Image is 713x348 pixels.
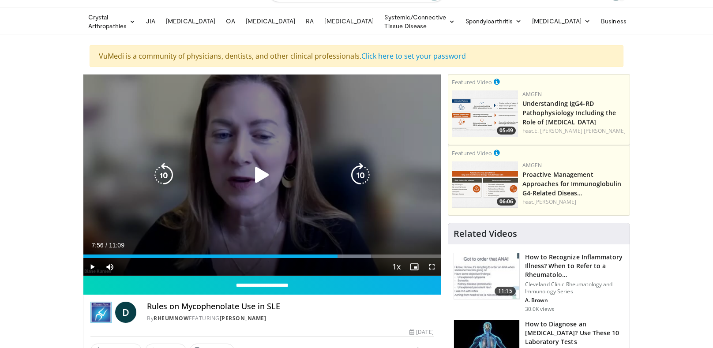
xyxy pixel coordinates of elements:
[497,198,516,206] span: 06:06
[379,13,460,30] a: Systemic/Connective Tissue Disease
[105,242,107,249] span: /
[240,12,300,30] a: [MEDICAL_DATA]
[525,320,624,346] h3: How to Diagnose an [MEDICAL_DATA]? Use These 10 Laboratory Tests
[91,242,103,249] span: 7:56
[525,306,554,313] p: 30.0K views
[452,161,518,208] img: b07e8bac-fd62-4609-bac4-e65b7a485b7c.png.150x105_q85_crop-smart_upscale.png
[497,127,516,135] span: 05:49
[454,228,517,239] h4: Related Videos
[525,253,624,279] h3: How to Recognize Inflammatory Illness? When to Refer to a Rheumatolo…
[147,314,434,322] div: By FEATURING
[115,302,136,323] a: D
[90,45,623,67] div: VuMedi is a community of physicians, dentists, and other clinical professionals.
[83,254,441,258] div: Progress Bar
[525,281,624,295] p: Cleveland Clinic Rheumatology and Immunology Series
[147,302,434,311] h4: Rules on Mycophenolate Use in SLE
[525,297,624,304] p: A. Brown
[452,90,518,137] a: 05:49
[454,253,519,299] img: 5cecf4a9-46a2-4e70-91ad-1322486e7ee4.150x105_q85_crop-smart_upscale.jpg
[522,170,622,197] a: Proactive Management Approaches for Immunoglobulin G4-Related Diseas…
[522,99,616,126] a: Understanding IgG4-RD Pathophysiology Including the Role of [MEDICAL_DATA]
[161,12,221,30] a: [MEDICAL_DATA]
[83,13,141,30] a: Crystal Arthropathies
[522,198,626,206] div: Feat.
[452,161,518,208] a: 06:06
[361,51,466,61] a: Click here to set your password
[534,127,626,135] a: E. [PERSON_NAME] [PERSON_NAME]
[596,12,641,30] a: Business
[83,258,101,276] button: Play
[300,12,319,30] a: RA
[154,314,189,322] a: RheumNow
[221,12,240,30] a: OA
[101,258,119,276] button: Mute
[522,127,626,135] div: Feat.
[409,328,433,336] div: [DATE]
[90,302,112,323] img: RheumNow
[522,90,542,98] a: Amgen
[452,149,492,157] small: Featured Video
[527,12,596,30] a: [MEDICAL_DATA]
[452,78,492,86] small: Featured Video
[534,198,576,206] a: [PERSON_NAME]
[423,258,441,276] button: Fullscreen
[83,75,441,276] video-js: Video Player
[388,258,405,276] button: Playback Rate
[495,287,516,296] span: 11:15
[220,314,266,322] a: [PERSON_NAME]
[454,253,624,313] a: 11:15 How to Recognize Inflammatory Illness? When to Refer to a Rheumatolo… Cleveland Clinic Rheu...
[109,242,124,249] span: 11:09
[405,258,423,276] button: Enable picture-in-picture mode
[141,12,161,30] a: JIA
[460,12,527,30] a: Spondyloarthritis
[522,161,542,169] a: Amgen
[319,12,379,30] a: [MEDICAL_DATA]
[452,90,518,137] img: 3e5b4ad1-6d9b-4d8f-ba8e-7f7d389ba880.png.150x105_q85_crop-smart_upscale.png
